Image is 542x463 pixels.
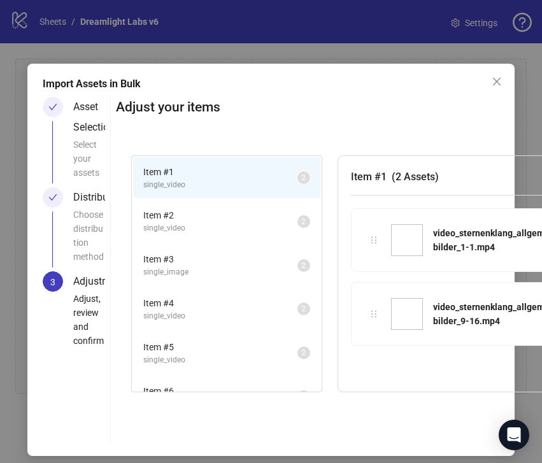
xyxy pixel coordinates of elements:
[73,208,105,271] div: Choose distribution method
[73,97,125,138] div: Asset Selection
[143,384,297,398] span: Item # 6
[367,307,381,321] div: holder
[143,165,297,179] span: Item # 1
[143,252,297,266] span: Item # 3
[143,310,297,322] span: single_video
[143,340,297,354] span: Item # 5
[297,171,310,184] sup: 2
[48,103,57,111] span: check
[143,354,297,366] span: single_video
[297,303,310,315] sup: 2
[369,236,378,245] span: holder
[301,304,306,313] span: 2
[73,187,136,208] div: Distribution
[143,179,297,191] span: single_video
[143,296,297,310] span: Item # 4
[143,208,297,222] span: Item # 2
[43,76,500,92] div: Import Assets in Bulk
[297,259,310,272] sup: 2
[301,348,306,357] span: 2
[48,193,57,202] span: check
[391,298,423,330] img: video_sternenklang_allgemein_vier-bilder_9-16.mp4
[297,346,310,359] sup: 2
[73,292,105,355] div: Adjust, review and confirm
[73,271,135,292] div: Adjustment
[369,310,378,318] span: holder
[391,224,423,256] img: video_sternenklang_allgemein_vier-bilder_1-1.mp4
[367,233,381,247] div: holder
[301,173,306,182] span: 2
[143,266,297,278] span: single_image
[392,171,439,183] span: ( 2 Assets )
[301,261,306,270] span: 2
[297,215,310,228] sup: 2
[487,71,507,92] button: Close
[499,420,529,450] div: Open Intercom Messenger
[297,390,310,403] sup: 2
[301,217,306,226] span: 2
[492,76,502,87] span: close
[73,138,105,187] div: Select your assets
[50,277,55,287] span: 3
[143,222,297,234] span: single_video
